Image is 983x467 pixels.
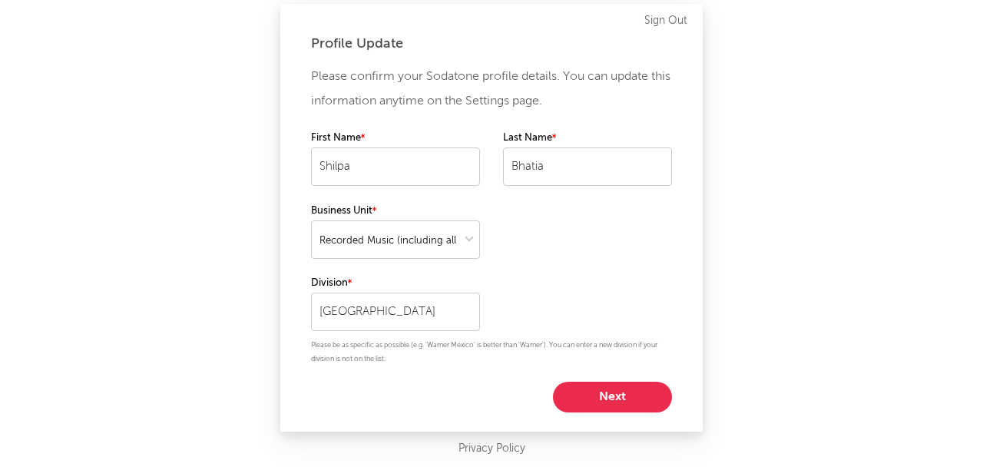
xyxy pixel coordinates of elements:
button: Next [553,382,672,412]
a: Sign Out [644,12,687,30]
label: Division [311,274,480,293]
label: Last Name [503,129,672,147]
p: Please confirm your Sodatone profile details. You can update this information anytime on the Sett... [311,65,672,114]
label: First Name [311,129,480,147]
input: Your division [311,293,480,331]
div: Profile Update [311,35,672,53]
input: Your first name [311,147,480,186]
a: Privacy Policy [458,439,525,459]
input: Your last name [503,147,672,186]
label: Business Unit [311,202,480,220]
p: Please be as specific as possible (e.g. 'Warner Mexico' is better than 'Warner'). You can enter a... [311,339,672,366]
